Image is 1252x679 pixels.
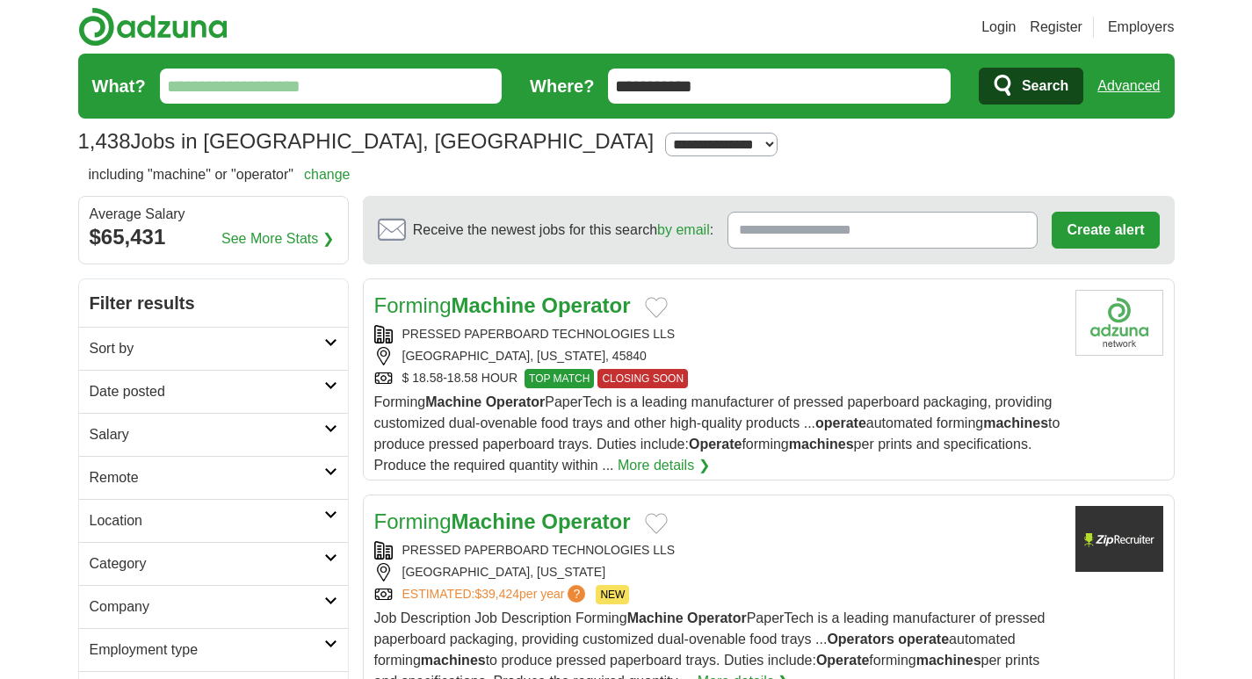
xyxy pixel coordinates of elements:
[79,499,348,542] a: Location
[916,653,981,668] strong: machines
[79,628,348,671] a: Employment type
[815,415,866,430] strong: operate
[486,394,546,409] strong: Operator
[78,129,655,153] h1: Jobs in [GEOGRAPHIC_DATA], [GEOGRAPHIC_DATA]
[374,325,1061,343] div: PRESSED PAPERBOARD TECHNOLOGIES LLS
[402,585,590,604] a: ESTIMATED:$39,424per year?
[979,68,1083,105] button: Search
[90,424,324,445] h2: Salary
[1075,290,1163,356] img: Company logo
[79,327,348,370] a: Sort by
[816,653,869,668] strong: Operate
[541,293,630,317] strong: Operator
[1052,212,1159,249] button: Create alert
[1108,17,1175,38] a: Employers
[1097,69,1160,104] a: Advanced
[645,297,668,318] button: Add to favorite jobs
[374,369,1061,388] div: $ 18.58-18.58 HOUR
[568,585,585,603] span: ?
[374,394,1060,473] span: Forming PaperTech is a leading manufacturer of pressed paperboard packaging, providing customized...
[689,437,742,451] strong: Operate
[79,370,348,413] a: Date posted
[90,221,337,253] div: $65,431
[421,653,486,668] strong: machines
[90,639,324,661] h2: Employment type
[374,563,1061,581] div: [GEOGRAPHIC_DATA], [US_STATE]
[374,541,1061,560] div: PRESSED PAPERBOARD TECHNOLOGIES LLS
[79,456,348,499] a: Remote
[374,293,631,317] a: FormingMachine Operator
[1030,17,1082,38] a: Register
[898,632,949,646] strong: operate
[304,167,351,182] a: change
[90,596,324,618] h2: Company
[90,467,324,488] h2: Remote
[79,542,348,585] a: Category
[645,513,668,534] button: Add to favorite jobs
[596,585,629,604] span: NEW
[981,17,1016,38] a: Login
[983,415,1048,430] strong: machines
[597,369,688,388] span: CLOSING SOON
[79,585,348,628] a: Company
[425,394,481,409] strong: Machine
[627,610,684,625] strong: Machine
[687,610,747,625] strong: Operator
[657,222,710,237] a: by email
[90,510,324,531] h2: Location
[78,7,228,47] img: Adzuna logo
[541,509,630,533] strong: Operator
[79,279,348,327] h2: Filter results
[827,632,894,646] strong: Operators
[374,509,631,533] a: FormingMachine Operator
[90,207,337,221] div: Average Salary
[374,347,1061,365] div: [GEOGRAPHIC_DATA], [US_STATE], 45840
[221,228,334,249] a: See More Stats ❯
[789,437,854,451] strong: machines
[452,509,536,533] strong: Machine
[90,553,324,574] h2: Category
[618,455,710,476] a: More details ❯
[474,587,519,601] span: $39,424
[89,164,351,185] h2: including "machine" or "operator"
[530,73,594,99] label: Where?
[452,293,536,317] strong: Machine
[92,73,146,99] label: What?
[1075,506,1163,572] img: Company logo
[78,126,131,157] span: 1,438
[90,338,324,359] h2: Sort by
[79,413,348,456] a: Salary
[525,369,594,388] span: TOP MATCH
[413,220,713,241] span: Receive the newest jobs for this search :
[90,381,324,402] h2: Date posted
[1022,69,1068,104] span: Search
